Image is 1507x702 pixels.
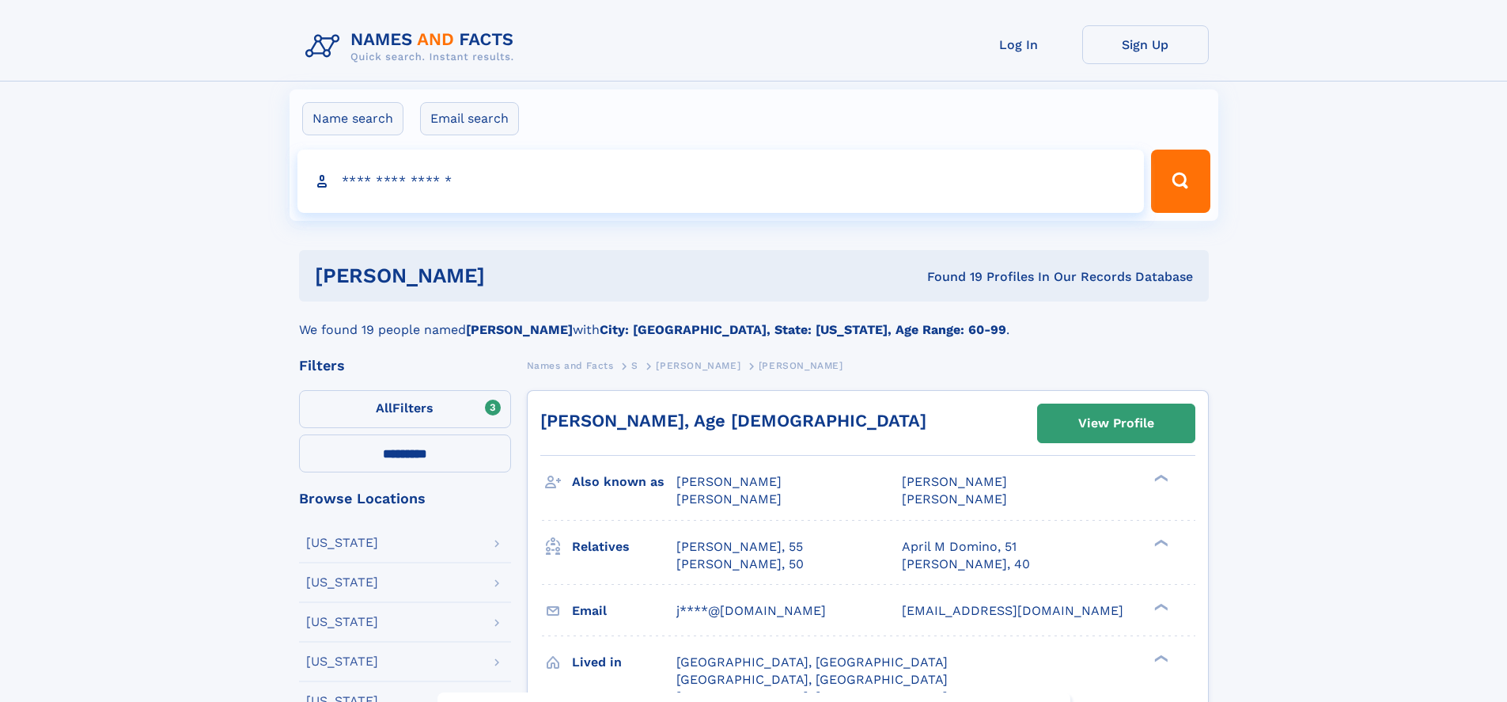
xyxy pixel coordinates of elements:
[676,491,782,507] span: [PERSON_NAME]
[676,556,804,573] a: [PERSON_NAME], 50
[1038,404,1195,442] a: View Profile
[1150,473,1169,484] div: ❯
[1078,405,1154,442] div: View Profile
[676,655,948,670] span: [GEOGRAPHIC_DATA], [GEOGRAPHIC_DATA]
[759,360,843,371] span: [PERSON_NAME]
[676,672,948,687] span: [GEOGRAPHIC_DATA], [GEOGRAPHIC_DATA]
[297,150,1145,213] input: search input
[631,360,638,371] span: S
[572,533,676,560] h3: Relatives
[676,538,803,556] a: [PERSON_NAME], 55
[306,537,378,549] div: [US_STATE]
[600,322,1006,337] b: City: [GEOGRAPHIC_DATA], State: [US_STATE], Age Range: 60-99
[572,649,676,676] h3: Lived in
[956,25,1082,64] a: Log In
[299,302,1209,340] div: We found 19 people named with .
[306,576,378,589] div: [US_STATE]
[306,616,378,628] div: [US_STATE]
[299,390,511,428] label: Filters
[1150,537,1169,548] div: ❯
[902,538,1017,556] a: April M Domino, 51
[572,469,676,495] h3: Also known as
[902,556,1030,573] a: [PERSON_NAME], 40
[420,102,519,135] label: Email search
[306,655,378,668] div: [US_STATE]
[902,603,1123,618] span: [EMAIL_ADDRESS][DOMAIN_NAME]
[299,491,511,506] div: Browse Locations
[527,355,614,375] a: Names and Facts
[466,322,573,337] b: [PERSON_NAME]
[540,411,926,431] a: [PERSON_NAME], Age [DEMOGRAPHIC_DATA]
[706,268,1193,286] div: Found 19 Profiles In Our Records Database
[302,102,403,135] label: Name search
[656,355,740,375] a: [PERSON_NAME]
[376,400,392,416] span: All
[1150,653,1169,663] div: ❯
[315,266,706,286] h1: [PERSON_NAME]
[1082,25,1209,64] a: Sign Up
[1151,150,1210,213] button: Search Button
[656,360,740,371] span: [PERSON_NAME]
[902,491,1007,507] span: [PERSON_NAME]
[299,25,527,68] img: Logo Names and Facts
[299,359,511,373] div: Filters
[572,598,676,624] h3: Email
[902,474,1007,489] span: [PERSON_NAME]
[631,355,638,375] a: S
[1150,601,1169,612] div: ❯
[676,474,782,489] span: [PERSON_NAME]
